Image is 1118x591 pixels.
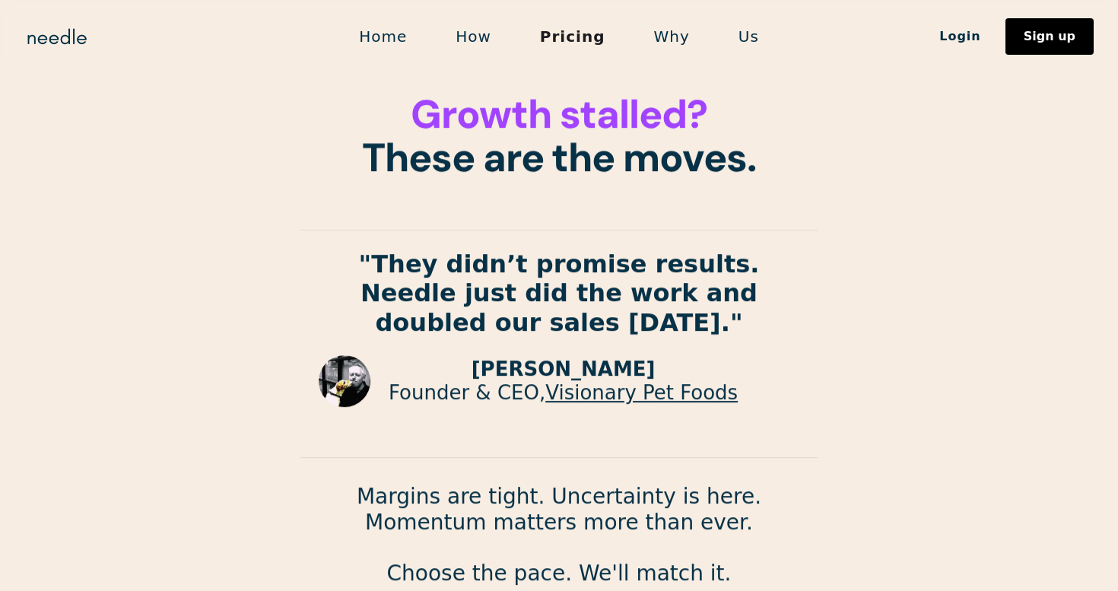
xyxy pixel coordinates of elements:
div: Sign up [1024,30,1075,43]
p: Founder & CEO, [389,382,738,405]
a: Pricing [516,21,630,52]
strong: "They didn’t promise results. Needle just did the work and doubled our sales [DATE]." [359,250,760,338]
a: Sign up [1005,18,1094,55]
a: Home [335,21,431,52]
p: Margins are tight. Uncertainty is here. Momentum matters more than ever. Choose the pace. We'll m... [300,484,818,586]
a: How [431,21,516,52]
span: Growth stalled? [411,88,707,140]
a: Why [630,21,714,52]
a: Visionary Pet Foods [545,382,738,405]
p: [PERSON_NAME] [389,358,738,382]
h1: These are the moves. [300,93,818,180]
a: Us [714,21,783,52]
a: Login [915,24,1005,49]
